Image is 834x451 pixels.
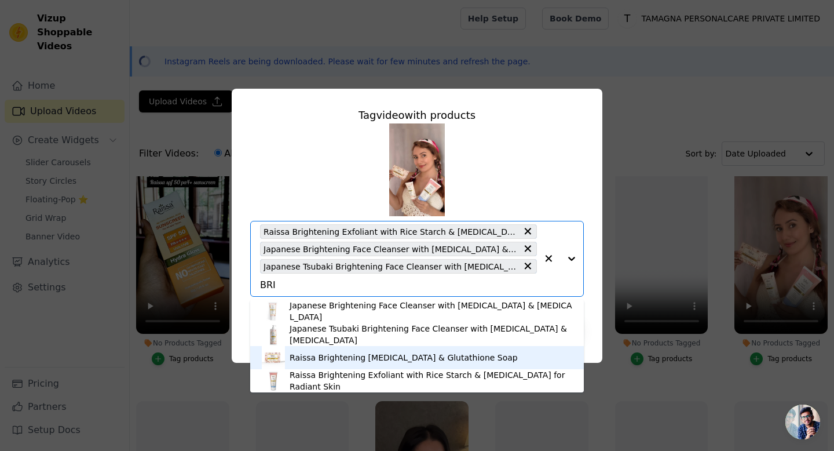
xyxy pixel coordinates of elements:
span: Raissa Brightening Exfoliant with Rice Starch & [MEDICAL_DATA] for Radiant Skin [264,225,517,238]
img: product thumbnail [262,369,285,392]
div: Raissa Brightening [MEDICAL_DATA] & Glutathione Soap [290,352,518,363]
img: product thumbnail [262,323,285,346]
span: Japanese Tsubaki Brightening Face Cleanser with [MEDICAL_DATA] & [MEDICAL_DATA] [264,260,517,273]
img: product thumbnail [262,300,285,323]
div: Tag video with products [250,107,584,123]
span: Japanese Brightening Face Cleanser with [MEDICAL_DATA] & [MEDICAL_DATA] [264,242,517,256]
img: reel-preview-1d9a43.myshopify.com-3675695638633466811_1451852285.jpeg [389,123,445,216]
div: Japanese Brightening Face Cleanser with [MEDICAL_DATA] & [MEDICAL_DATA] [290,300,572,323]
div: Open chat [785,405,820,439]
img: product thumbnail [262,346,285,369]
div: Japanese Tsubaki Brightening Face Cleanser with [MEDICAL_DATA] & [MEDICAL_DATA] [290,323,572,346]
div: Raissa Brightening Exfoliant with Rice Starch & [MEDICAL_DATA] for Radiant Skin [290,369,572,392]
